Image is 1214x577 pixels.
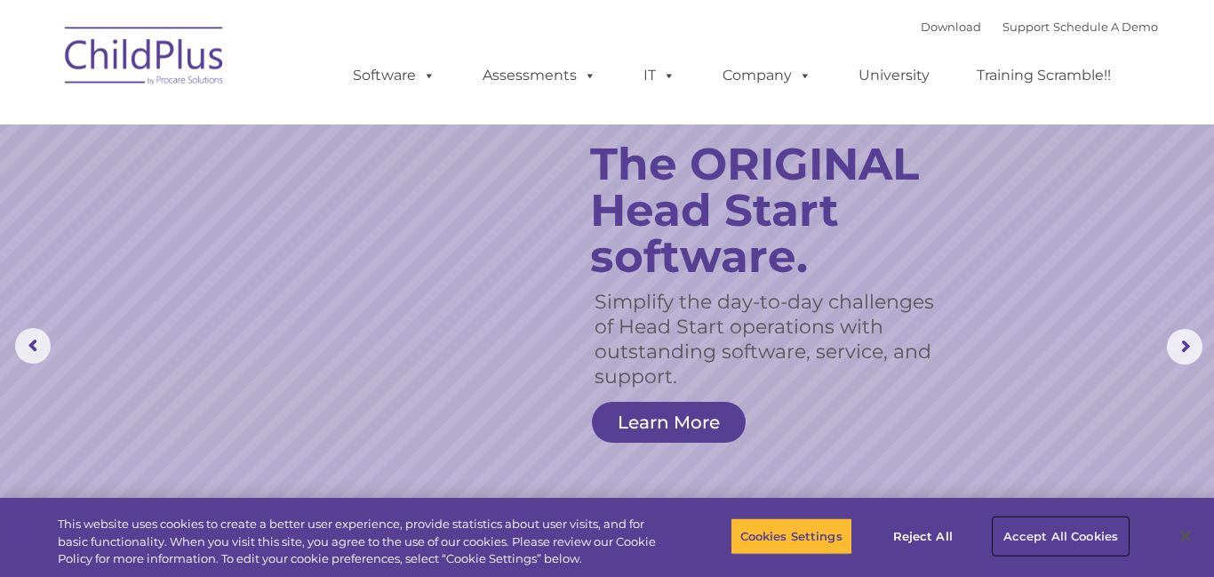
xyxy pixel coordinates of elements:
a: University [841,58,947,93]
button: Close [1166,517,1205,556]
div: This website uses cookies to create a better user experience, provide statistics about user visit... [58,516,667,568]
a: Training Scramble!! [959,58,1129,93]
a: Download [921,20,981,34]
rs-layer: The ORIGINAL Head Start software. [590,141,969,280]
a: Learn More [592,402,746,443]
a: IT [626,58,693,93]
button: Reject All [867,517,978,555]
a: Company [705,58,829,93]
span: Phone number [247,190,323,204]
button: Accept All Cookies [994,517,1128,555]
font: | [921,20,1158,34]
rs-layer: Simplify the day-to-day challenges of Head Start operations with outstanding software, service, a... [595,290,950,389]
a: Assessments [465,58,614,93]
a: Schedule A Demo [1053,20,1158,34]
a: Software [335,58,453,93]
img: ChildPlus by Procare Solutions [56,14,234,103]
button: Cookies Settings [731,517,852,555]
span: Last name [247,117,301,131]
a: Support [1002,20,1050,34]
